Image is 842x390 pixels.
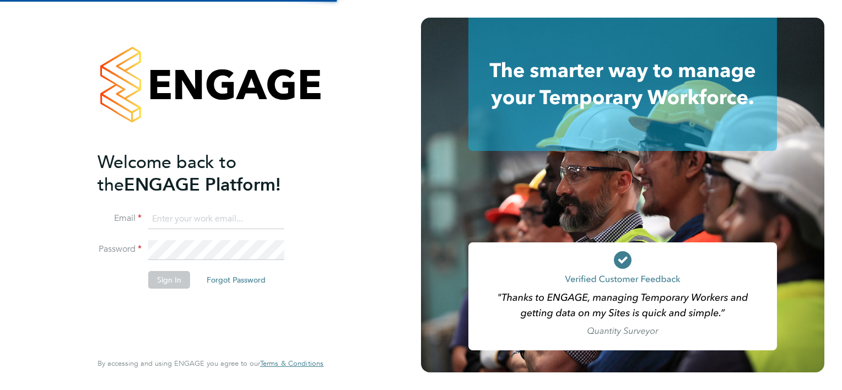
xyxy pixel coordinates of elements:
[148,271,190,289] button: Sign In
[260,359,323,368] a: Terms & Conditions
[98,151,236,196] span: Welcome back to the
[98,243,142,255] label: Password
[148,209,284,229] input: Enter your work email...
[98,359,323,368] span: By accessing and using ENGAGE you agree to our
[98,151,312,196] h2: ENGAGE Platform!
[98,213,142,224] label: Email
[198,271,274,289] button: Forgot Password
